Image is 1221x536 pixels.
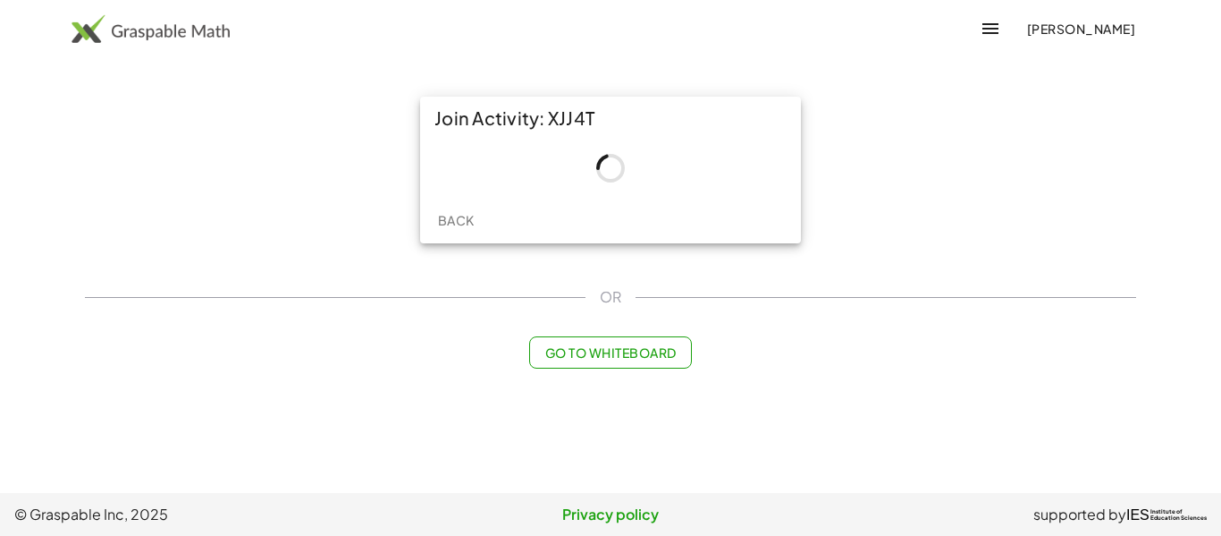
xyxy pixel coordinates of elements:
span: Go to Whiteboard [544,345,676,361]
span: OR [600,286,621,308]
span: Institute of Education Sciences [1150,509,1207,522]
a: IESInstitute ofEducation Sciences [1126,504,1207,525]
span: [PERSON_NAME] [1026,21,1135,37]
span: © Graspable Inc, 2025 [14,504,412,525]
span: Back [437,212,474,228]
span: supported by [1033,504,1126,525]
button: Go to Whiteboard [529,336,691,369]
span: IES [1126,506,1149,523]
button: [PERSON_NAME] [1012,13,1149,45]
button: Back [427,204,484,236]
a: Privacy policy [412,504,810,525]
div: Join Activity: XJJ4T [420,97,801,140]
